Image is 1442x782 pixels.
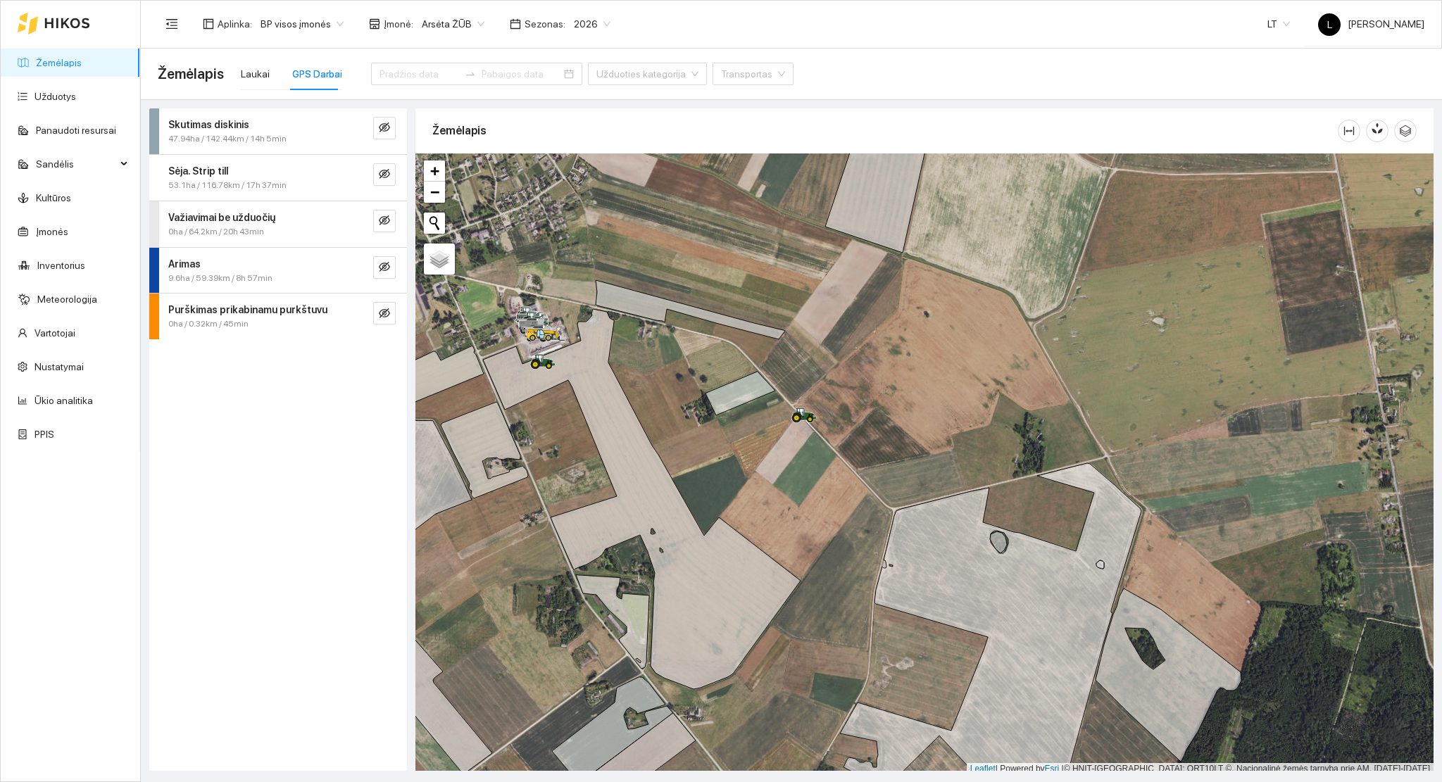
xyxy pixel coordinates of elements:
[165,18,178,30] span: menu-fold
[36,57,82,68] a: Žemėlapis
[1338,120,1360,142] button: column-width
[36,150,116,178] span: Sandėlis
[1045,764,1060,774] a: Esri
[261,13,344,34] span: BP visos įmonės
[36,226,68,237] a: Įmonės
[168,119,249,130] strong: Skutimas diskinis
[430,183,439,201] span: −
[168,212,275,223] strong: Važiavimai be užduočių
[379,122,390,135] span: eye-invisible
[149,248,407,294] div: Arimas9.6ha / 59.39km / 8h 57mineye-invisible
[373,302,396,324] button: eye-invisible
[380,66,459,82] input: Pradžios data
[465,68,476,80] span: swap-right
[168,225,264,239] span: 0ha / 64.2km / 20h 43min
[149,155,407,201] div: Sėja. Strip till53.1ha / 116.78km / 17h 37mineye-invisible
[525,16,565,32] span: Sezonas :
[384,16,413,32] span: Įmonė :
[168,272,272,285] span: 9.6ha / 59.39km / 8h 57min
[203,18,214,30] span: layout
[149,294,407,339] div: Purškimas prikabinamu purkštuvu0ha / 0.32km / 45mineye-invisible
[373,256,396,279] button: eye-invisible
[1327,13,1332,36] span: L
[465,68,476,80] span: to
[510,18,521,30] span: calendar
[241,66,270,82] div: Laukai
[574,13,610,34] span: 2026
[430,162,439,179] span: +
[37,260,85,271] a: Inventorius
[373,117,396,139] button: eye-invisible
[424,244,455,275] a: Layers
[35,327,75,339] a: Vartotojai
[168,165,228,177] strong: Sėja. Strip till
[432,111,1338,151] div: Žemėlapis
[35,91,76,102] a: Užduotys
[424,160,445,182] a: Zoom in
[35,429,54,440] a: PPIS
[36,192,71,203] a: Kultūros
[379,261,390,275] span: eye-invisible
[970,764,996,774] a: Leaflet
[1062,764,1064,774] span: |
[292,66,342,82] div: GPS Darbai
[424,213,445,234] button: Initiate a new search
[424,182,445,203] a: Zoom out
[168,258,201,270] strong: Arimas
[379,168,390,182] span: eye-invisible
[35,395,93,406] a: Ūkio analitika
[218,16,252,32] span: Aplinka :
[37,294,97,305] a: Meteorologija
[158,10,186,38] button: menu-fold
[373,210,396,232] button: eye-invisible
[967,763,1434,775] div: | Powered by © HNIT-[GEOGRAPHIC_DATA]; ORT10LT ©, Nacionalinė žemės tarnyba prie AM, [DATE]-[DATE]
[482,66,561,82] input: Pabaigos data
[158,63,224,85] span: Žemėlapis
[1267,13,1290,34] span: LT
[168,304,327,315] strong: Purškimas prikabinamu purkštuvu
[373,163,396,186] button: eye-invisible
[422,13,484,34] span: Arsėta ŽŪB
[149,201,407,247] div: Važiavimai be užduočių0ha / 64.2km / 20h 43mineye-invisible
[36,125,116,136] a: Panaudoti resursai
[379,308,390,321] span: eye-invisible
[1338,125,1360,137] span: column-width
[35,361,84,372] a: Nustatymai
[1318,18,1424,30] span: [PERSON_NAME]
[168,317,249,331] span: 0ha / 0.32km / 45min
[168,179,287,192] span: 53.1ha / 116.78km / 17h 37min
[149,108,407,154] div: Skutimas diskinis47.94ha / 142.44km / 14h 5mineye-invisible
[379,215,390,228] span: eye-invisible
[369,18,380,30] span: shop
[168,132,287,146] span: 47.94ha / 142.44km / 14h 5min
